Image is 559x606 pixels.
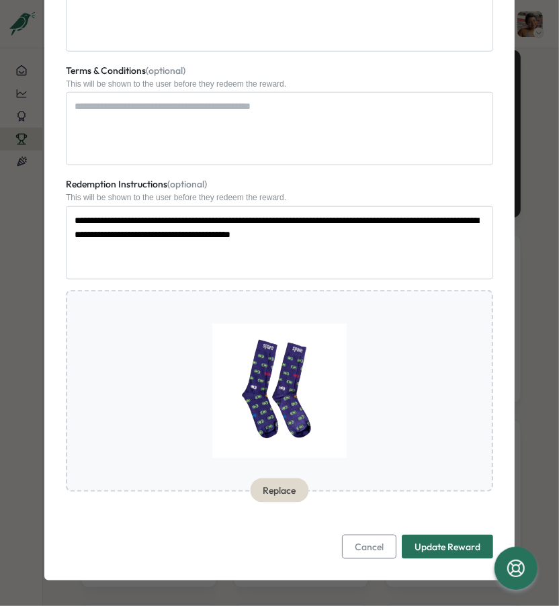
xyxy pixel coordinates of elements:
span: Cancel [355,535,384,558]
button: Update Reward [402,535,493,559]
button: Replace [251,478,309,503]
div: This will be shown to the user before they redeem the reward. [66,79,493,89]
span: (optional) [146,64,185,77]
span: Update Reward [415,535,480,558]
button: Cancel [342,535,396,559]
div: This will be shown to the user before they redeem the reward. [66,193,493,202]
span: (optional) [167,178,207,190]
span: Replace [263,479,296,502]
span: Redemption Instructions [66,178,207,190]
span: Terms & Conditions [66,64,185,77]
